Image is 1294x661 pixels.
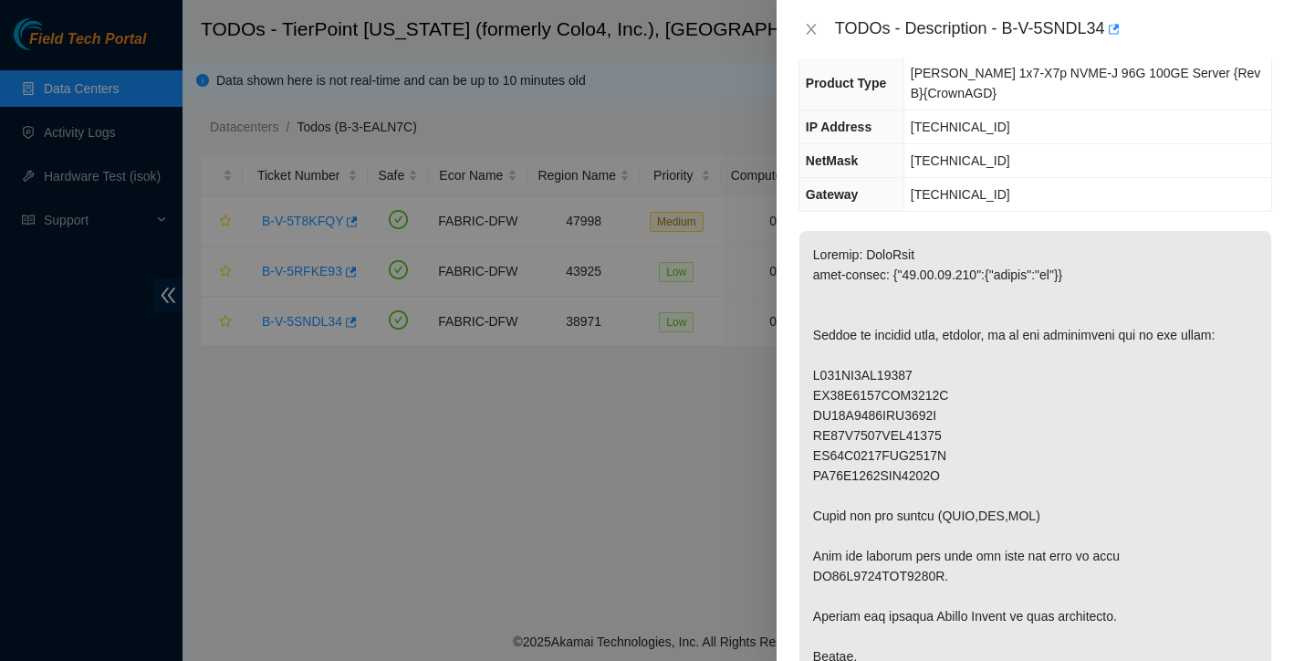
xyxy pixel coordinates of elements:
span: [TECHNICAL_ID] [911,187,1010,202]
span: Gateway [806,187,859,202]
span: close [804,22,819,37]
span: [TECHNICAL_ID] [911,153,1010,168]
span: IP Address [806,120,871,134]
span: Product Type [806,76,886,90]
button: Close [798,21,824,38]
span: [PERSON_NAME] 1x7-X7p NVME-J 96G 100GE Server {Rev B}{CrownAGD} [911,66,1261,100]
span: [TECHNICAL_ID] [911,120,1010,134]
span: NetMask [806,153,859,168]
div: TODOs - Description - B-V-5SNDL34 [835,15,1272,44]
